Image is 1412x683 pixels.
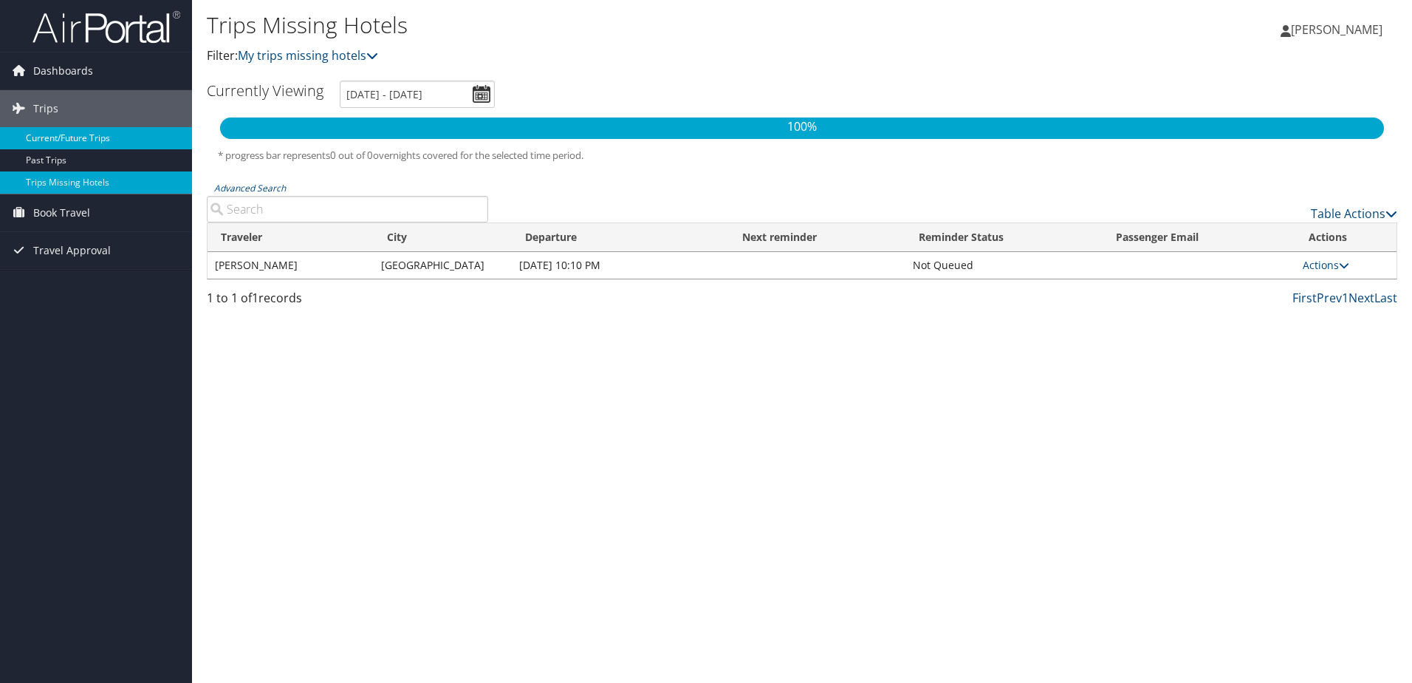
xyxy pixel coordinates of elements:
[374,223,512,252] th: City: activate to sort column ascending
[1295,223,1396,252] th: Actions
[374,252,512,279] td: [GEOGRAPHIC_DATA]
[207,10,1001,41] h1: Trips Missing Hotels
[1374,290,1397,306] a: Last
[208,252,374,279] td: [PERSON_NAME]
[1342,290,1348,306] a: 1
[1292,290,1317,306] a: First
[33,90,58,127] span: Trips
[33,194,90,231] span: Book Travel
[33,52,93,89] span: Dashboards
[208,223,374,252] th: Traveler: activate to sort column ascending
[729,223,906,252] th: Next reminder
[905,252,1103,279] td: Not Queued
[1348,290,1374,306] a: Next
[238,47,378,64] a: My trips missing hotels
[340,81,495,108] input: [DATE] - [DATE]
[207,196,488,222] input: Advanced Search
[207,289,488,314] div: 1 to 1 of records
[1281,7,1397,52] a: [PERSON_NAME]
[1317,290,1342,306] a: Prev
[207,47,1001,66] p: Filter:
[252,290,258,306] span: 1
[330,149,373,162] span: 0 out of 0
[33,232,111,269] span: Travel Approval
[512,223,729,252] th: Departure: activate to sort column descending
[905,223,1103,252] th: Reminder Status
[1291,21,1382,38] span: [PERSON_NAME]
[32,10,180,44] img: airportal-logo.png
[214,182,286,194] a: Advanced Search
[207,81,323,101] h3: Currently Viewing
[1311,205,1397,222] a: Table Actions
[512,252,729,279] td: [DATE] 10:10 PM
[1103,223,1295,252] th: Passenger Email: activate to sort column ascending
[218,149,1386,163] h5: * progress bar represents overnights covered for the selected time period.
[220,118,1384,137] p: 100%
[1303,258,1349,272] a: Actions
